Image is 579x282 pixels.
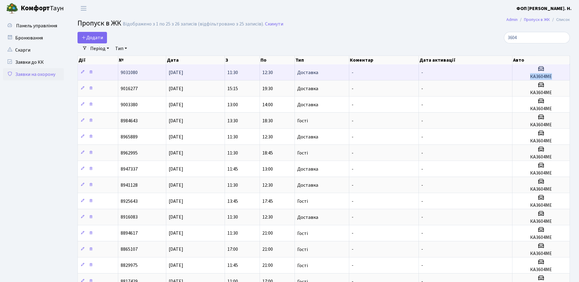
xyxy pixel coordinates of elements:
span: Гості [297,247,308,252]
b: Комфорт [21,3,50,13]
span: 12:30 [262,134,273,140]
span: 11:45 [227,262,238,269]
span: 12:30 [262,182,273,189]
span: Доставка [297,86,318,91]
span: 12:30 [262,214,273,221]
h5: КА3604МЕ [515,122,567,128]
th: Тип [295,56,349,64]
th: № [118,56,166,64]
span: 8894617 [121,230,138,237]
span: Гості [297,263,308,268]
span: - [421,230,423,237]
span: 15:15 [227,85,238,92]
span: - [421,101,423,108]
a: Бронювання [3,32,64,44]
h5: КА3604МЕ [515,138,567,144]
span: 14:00 [262,101,273,108]
a: Скинути [265,21,283,27]
span: [DATE] [169,117,183,124]
span: - [352,246,353,253]
span: 9003380 [121,101,138,108]
span: - [421,117,423,124]
h5: КА3604МЕ [515,170,567,176]
span: 17:45 [262,198,273,205]
span: [DATE] [169,182,183,189]
span: 11:30 [227,150,238,156]
span: Доставка [297,167,318,172]
img: logo.png [6,2,18,15]
span: 12:30 [262,69,273,76]
span: 9031080 [121,69,138,76]
span: 21:00 [262,246,273,253]
span: [DATE] [169,262,183,269]
span: Панель управління [16,22,57,29]
h5: КА3604МЕ [515,74,567,80]
span: - [421,69,423,76]
span: 8941128 [121,182,138,189]
a: Заявки до КК [3,56,64,68]
span: 18:30 [262,117,273,124]
span: - [352,117,353,124]
span: [DATE] [169,246,183,253]
span: - [352,262,353,269]
h5: КА3604МЕ [515,90,567,96]
span: 9016277 [121,85,138,92]
span: - [352,134,353,140]
span: - [421,214,423,221]
span: 8865107 [121,246,138,253]
span: - [421,150,423,156]
h5: КА3604МЕ [515,106,567,112]
a: Заявки на охорону [3,68,64,80]
span: - [421,85,423,92]
span: 8962995 [121,150,138,156]
th: Коментар [349,56,419,64]
span: Гості [297,199,308,204]
span: Гості [297,151,308,155]
span: 8965889 [121,134,138,140]
a: Панель управління [3,20,64,32]
span: - [421,198,423,205]
span: 11:30 [227,182,238,189]
span: 11:30 [227,69,238,76]
h5: КА3604МЕ [515,154,567,160]
span: 8829975 [121,262,138,269]
a: Скарги [3,44,64,56]
span: 13:30 [227,117,238,124]
span: 21:00 [262,230,273,237]
h5: КА3604МЕ [515,267,567,273]
button: Переключити навігацію [76,3,91,13]
span: - [421,262,423,269]
th: Дата [166,56,225,64]
span: Додати [81,34,103,41]
span: Доставка [297,183,318,188]
span: - [352,101,353,108]
input: Пошук... [504,32,570,43]
span: [DATE] [169,134,183,140]
span: - [352,69,353,76]
th: Авто [512,56,570,64]
span: 13:00 [227,101,238,108]
span: - [352,198,353,205]
span: - [352,166,353,172]
span: Доставка [297,134,318,139]
span: 8916083 [121,214,138,221]
a: Додати [78,32,107,43]
span: 17:00 [227,246,238,253]
span: - [421,134,423,140]
span: Доставка [297,215,318,220]
span: [DATE] [169,214,183,221]
span: 11:30 [227,230,238,237]
h5: КА3604МЕ [515,251,567,257]
span: Пропуск в ЖК [78,18,121,29]
span: - [352,85,353,92]
h5: КА3604МЕ [515,235,567,240]
th: Дії [78,56,118,64]
span: - [421,246,423,253]
span: [DATE] [169,150,183,156]
span: 13:45 [227,198,238,205]
span: [DATE] [169,166,183,172]
span: - [421,166,423,172]
span: [DATE] [169,101,183,108]
a: Admin [506,16,518,23]
span: [DATE] [169,85,183,92]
